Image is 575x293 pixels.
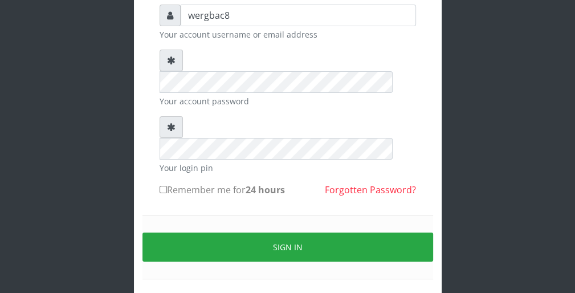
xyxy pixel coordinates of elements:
[142,233,433,262] button: Sign in
[325,184,416,196] a: Forgotten Password?
[246,184,285,196] b: 24 hours
[160,29,416,40] small: Your account username or email address
[160,162,416,174] small: Your login pin
[160,183,285,197] label: Remember me for
[181,5,416,26] input: Username or email address
[160,95,416,107] small: Your account password
[160,186,167,193] input: Remember me for24 hours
